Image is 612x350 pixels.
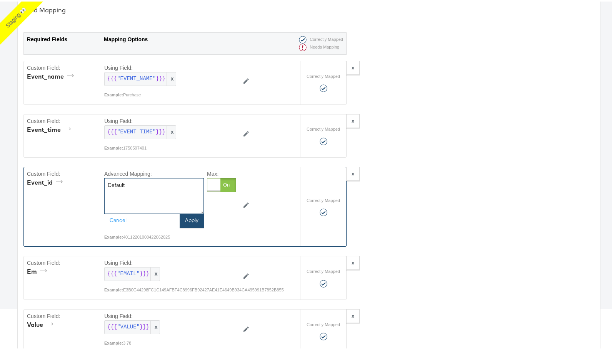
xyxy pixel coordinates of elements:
label: Using Field: [104,116,239,124]
span: {{{ [107,269,117,276]
div: Purchase [123,91,239,97]
div: Example: [104,233,123,239]
div: 3.78 [123,339,239,345]
button: x [346,308,360,321]
label: Using Field: [104,63,239,71]
div: Example: [104,339,123,345]
div: value [27,319,56,328]
label: Custom Field: [27,169,98,177]
button: x [346,59,360,73]
strong: x [352,116,354,123]
strong: x [352,257,354,264]
span: }}} [140,322,149,330]
div: em [27,266,50,274]
div: Needs Mapping [296,42,343,50]
div: Example: [104,286,123,292]
span: "EVENT_TIME" [117,127,156,135]
label: Advanced Mapping: [104,169,204,177]
div: Example: [104,91,123,97]
label: Using Field: [104,311,239,319]
label: Correctly Mapped [307,196,340,202]
label: Custom Field: [27,63,98,71]
label: Max: [207,169,236,177]
button: x [346,254,360,268]
label: Correctly Mapped [307,267,340,273]
span: }}} [156,127,165,135]
strong: Mapping Options [104,35,148,41]
div: 40112201008422062025 [123,233,239,239]
div: Example: [104,144,123,150]
label: Custom Field: [27,258,98,266]
span: x [150,266,160,279]
label: Custom Field: [27,116,98,124]
div: Correctly Mapped [296,34,343,42]
div: event_name [27,71,77,79]
div: Field Mapping [23,4,594,13]
span: }}} [140,269,149,276]
span: "EMAIL" [117,269,140,276]
div: 1750597401 [123,144,239,150]
strong: x [352,62,354,69]
span: }}} [156,74,165,81]
strong: Required Fields [27,35,67,41]
label: Correctly Mapped [307,125,340,131]
strong: x [352,311,354,318]
div: E3B0C44298FC1C149AFBF4C8996FB92427AE41E4649B934CA495991B7852B855 [123,286,284,292]
label: Correctly Mapped [307,320,340,326]
div: event_id [27,177,65,185]
button: x [346,165,360,179]
span: x [167,71,176,84]
button: Apply [180,212,204,226]
label: Correctly Mapped [307,72,340,78]
label: Custom Field: [27,311,98,319]
button: Cancel [104,212,132,226]
span: "EVENT_NAME" [117,74,156,81]
span: {{{ [107,74,117,81]
span: {{{ [107,322,117,330]
span: x [150,319,160,332]
label: Using Field: [104,258,239,266]
textarea: Default [104,177,204,212]
span: "VALUE" [117,322,140,330]
strong: x [352,168,354,175]
span: x [167,124,176,137]
div: event_time [27,124,73,133]
button: x [346,113,360,126]
span: {{{ [107,127,117,135]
